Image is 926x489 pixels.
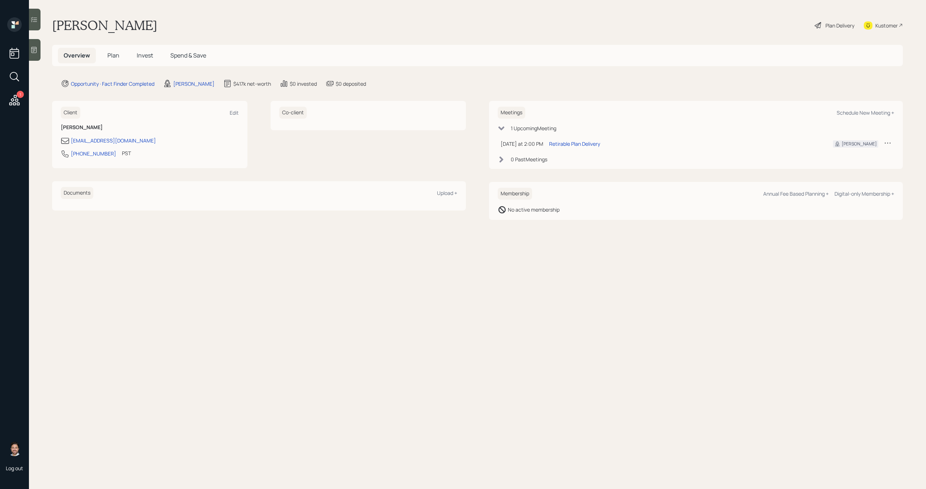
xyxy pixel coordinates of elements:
[52,17,157,33] h1: [PERSON_NAME]
[498,188,532,200] h6: Membership
[122,149,131,157] div: PST
[279,107,307,119] h6: Co-client
[233,80,271,88] div: $417k net-worth
[107,51,119,59] span: Plan
[64,51,90,59] span: Overview
[230,109,239,116] div: Edit
[17,91,24,98] div: 1
[549,140,600,148] div: Retirable Plan Delivery
[336,80,366,88] div: $0 deposited
[170,51,206,59] span: Spend & Save
[508,206,560,213] div: No active membership
[842,141,877,147] div: [PERSON_NAME]
[71,80,154,88] div: Opportunity · Fact Finder Completed
[834,190,894,197] div: Digital-only Membership +
[437,190,457,196] div: Upload +
[763,190,829,197] div: Annual Fee Based Planning +
[173,80,214,88] div: [PERSON_NAME]
[61,124,239,131] h6: [PERSON_NAME]
[71,137,156,144] div: [EMAIL_ADDRESS][DOMAIN_NAME]
[875,22,898,29] div: Kustomer
[137,51,153,59] span: Invest
[511,124,556,132] div: 1 Upcoming Meeting
[290,80,317,88] div: $0 invested
[501,140,543,148] div: [DATE] at 2:00 PM
[61,107,80,119] h6: Client
[825,22,854,29] div: Plan Delivery
[61,187,93,199] h6: Documents
[71,150,116,157] div: [PHONE_NUMBER]
[498,107,525,119] h6: Meetings
[7,442,22,456] img: michael-russo-headshot.png
[511,156,547,163] div: 0 Past Meeting s
[6,465,23,472] div: Log out
[837,109,894,116] div: Schedule New Meeting +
